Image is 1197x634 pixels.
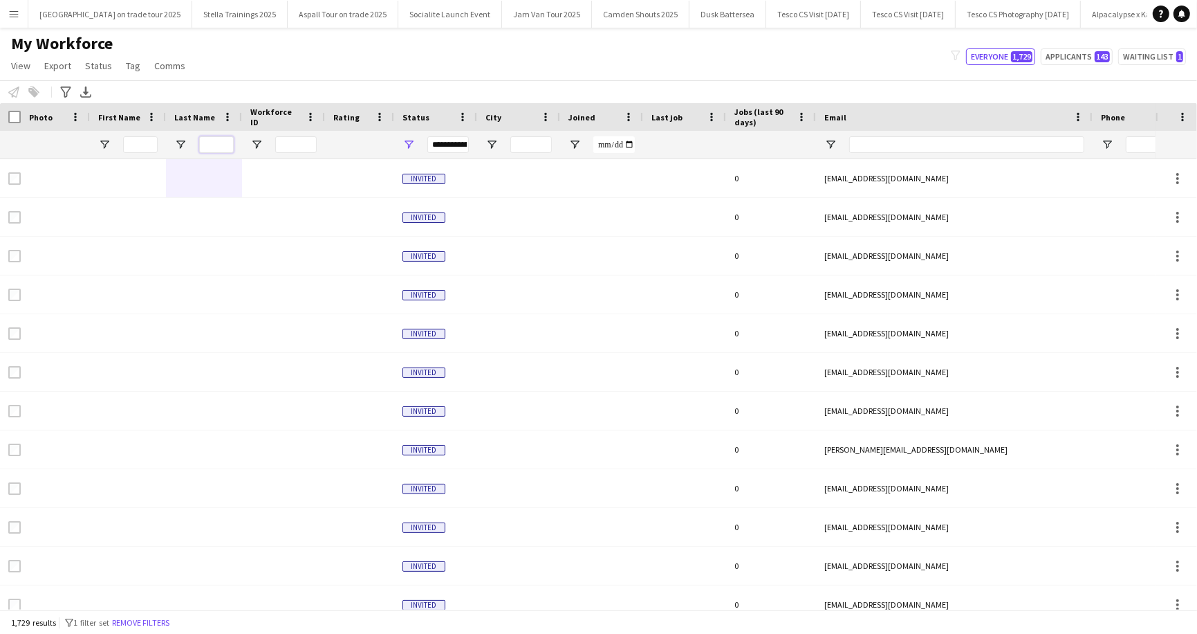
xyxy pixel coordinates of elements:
[402,174,445,184] span: Invited
[592,1,689,28] button: Camden Shouts 2025
[485,138,498,151] button: Open Filter Menu
[192,1,288,28] button: Stella Trainings 2025
[726,508,816,546] div: 0
[824,138,837,151] button: Open Filter Menu
[44,60,71,72] span: Export
[816,314,1093,352] div: [EMAIL_ADDRESS][DOMAIN_NAME]
[80,57,118,75] a: Status
[726,159,816,197] div: 0
[849,136,1084,153] input: Email Filter Input
[689,1,766,28] button: Dusk Battersea
[250,138,263,151] button: Open Filter Menu
[402,445,445,455] span: Invited
[8,405,21,417] input: Row Selection is disabled for this row (unchecked)
[568,112,595,123] span: Joined
[275,136,317,153] input: Workforce ID Filter Input
[824,112,846,123] span: Email
[109,615,172,631] button: Remove filters
[726,237,816,275] div: 0
[39,57,77,75] a: Export
[402,600,445,610] span: Invited
[956,1,1081,28] button: Tesco CS Photography [DATE]
[11,33,113,54] span: My Workforce
[816,198,1093,236] div: [EMAIL_ADDRESS][DOMAIN_NAME]
[8,211,21,224] input: Row Selection is disabled for this row (unchecked)
[154,60,185,72] span: Comms
[726,275,816,314] div: 0
[398,1,502,28] button: Socialite Launch Event
[1101,112,1125,123] span: Phone
[8,366,21,379] input: Row Selection is disabled for this row (unchecked)
[402,561,445,572] span: Invited
[8,327,21,340] input: Row Selection is disabled for this row (unchecked)
[816,237,1093,275] div: [EMAIL_ADDRESS][DOMAIN_NAME]
[402,290,445,300] span: Invited
[174,138,187,151] button: Open Filter Menu
[816,275,1093,314] div: [EMAIL_ADDRESS][DOMAIN_NAME]
[8,482,21,495] input: Row Selection is disabled for this row (unchecked)
[651,112,683,123] span: Last job
[123,136,158,153] input: First Name Filter Input
[98,138,111,151] button: Open Filter Menu
[402,329,445,339] span: Invited
[485,112,501,123] span: City
[8,599,21,611] input: Row Selection is disabled for this row (unchecked)
[149,57,191,75] a: Comms
[510,136,552,153] input: City Filter Input
[57,84,74,100] app-action-btn: Advanced filters
[816,547,1093,585] div: [EMAIL_ADDRESS][DOMAIN_NAME]
[11,60,30,72] span: View
[861,1,956,28] button: Tesco CS Visit [DATE]
[1081,1,1173,28] button: Alpacalypse x Kargo
[726,314,816,352] div: 0
[766,1,861,28] button: Tesco CS Visit [DATE]
[726,431,816,469] div: 0
[402,406,445,417] span: Invited
[1176,51,1183,62] span: 1
[734,107,791,127] span: Jobs (last 90 days)
[8,521,21,534] input: Row Selection is disabled for this row (unchecked)
[402,484,445,494] span: Invited
[402,523,445,533] span: Invited
[77,84,94,100] app-action-btn: Export XLSX
[726,469,816,507] div: 0
[1011,51,1032,62] span: 1,729
[29,112,53,123] span: Photo
[8,172,21,185] input: Row Selection is disabled for this row (unchecked)
[288,1,398,28] button: Aspall Tour on trade 2025
[1101,138,1113,151] button: Open Filter Menu
[726,586,816,624] div: 0
[966,48,1035,65] button: Everyone1,729
[816,159,1093,197] div: [EMAIL_ADDRESS][DOMAIN_NAME]
[333,112,360,123] span: Rating
[120,57,146,75] a: Tag
[402,251,445,262] span: Invited
[6,57,36,75] a: View
[126,60,140,72] span: Tag
[174,112,215,123] span: Last Name
[726,198,816,236] div: 0
[816,431,1093,469] div: [PERSON_NAME][EMAIL_ADDRESS][DOMAIN_NAME]
[593,136,635,153] input: Joined Filter Input
[402,138,415,151] button: Open Filter Menu
[199,136,234,153] input: Last Name Filter Input
[502,1,592,28] button: Jam Van Tour 2025
[8,444,21,456] input: Row Selection is disabled for this row (unchecked)
[816,469,1093,507] div: [EMAIL_ADDRESS][DOMAIN_NAME]
[816,353,1093,391] div: [EMAIL_ADDRESS][DOMAIN_NAME]
[726,392,816,430] div: 0
[250,107,300,127] span: Workforce ID
[8,560,21,572] input: Row Selection is disabled for this row (unchecked)
[402,368,445,378] span: Invited
[1095,51,1110,62] span: 143
[98,112,140,123] span: First Name
[85,60,112,72] span: Status
[8,250,21,262] input: Row Selection is disabled for this row (unchecked)
[402,112,429,123] span: Status
[8,289,21,301] input: Row Selection is disabled for this row (unchecked)
[568,138,581,151] button: Open Filter Menu
[726,353,816,391] div: 0
[726,547,816,585] div: 0
[816,508,1093,546] div: [EMAIL_ADDRESS][DOMAIN_NAME]
[73,617,109,628] span: 1 filter set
